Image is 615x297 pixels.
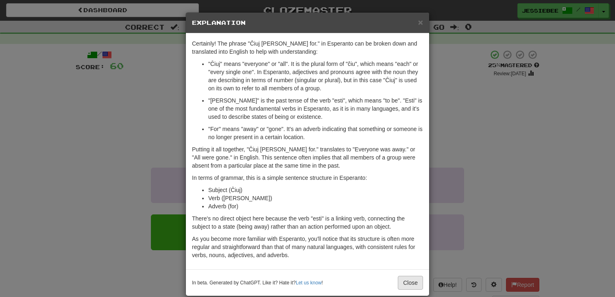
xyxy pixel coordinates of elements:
a: Let us know [296,280,321,286]
button: Close [398,276,423,290]
span: × [418,17,423,27]
li: Verb ([PERSON_NAME]) [208,194,423,202]
small: In beta. Generated by ChatGPT. Like it? Hate it? ! [192,280,323,286]
li: Subject (Ĉiuj) [208,186,423,194]
p: There's no direct object here because the verb "esti" is a linking verb, connecting the subject t... [192,214,423,231]
p: "For" means "away" or "gone". It's an adverb indicating that something or someone is no longer pr... [208,125,423,141]
h5: Explanation [192,19,423,27]
p: As you become more familiar with Esperanto, you'll notice that its structure is often more regula... [192,235,423,259]
p: "[PERSON_NAME]" is the past tense of the verb "esti", which means "to be". "Esti" is one of the m... [208,96,423,121]
li: Adverb (for) [208,202,423,210]
p: "Ĉiuj" means "everyone" or "all". It is the plural form of "ĉiu", which means "each" or "every si... [208,60,423,92]
p: Putting it all together, "Ĉiuj [PERSON_NAME] for." translates to "Everyone was away." or "All wer... [192,145,423,170]
p: Certainly! The phrase "Ĉiuj [PERSON_NAME] for." in Esperanto can be broken down and translated in... [192,39,423,56]
button: Close [418,18,423,26]
p: In terms of grammar, this is a simple sentence structure in Esperanto: [192,174,423,182]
